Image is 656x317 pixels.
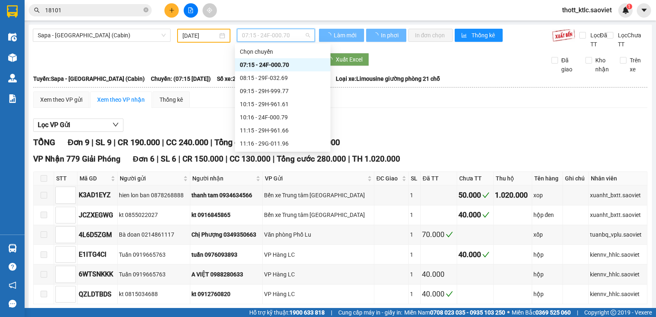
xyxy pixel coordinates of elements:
[482,251,490,258] span: check
[532,172,563,185] th: Tên hàng
[217,74,262,83] span: Số xe: 24F-000.70
[77,205,118,225] td: JCZXEGWG
[264,230,373,239] div: Văn phòng Phố Lu
[79,230,116,240] div: 4L6D5ZGM
[119,230,189,239] div: Bà doan 0214861117
[169,7,175,13] span: plus
[264,270,373,279] div: VP Hàng LC
[422,288,456,300] div: 40.000
[182,154,223,164] span: CR 150.000
[289,309,325,316] strong: 1900 633 818
[461,32,468,39] span: bar-chart
[533,230,561,239] div: xốp
[33,137,55,147] span: TỔNG
[184,3,198,18] button: file-add
[79,249,116,260] div: E1ITG4CI
[422,269,456,280] div: 40.000
[235,45,330,58] div: Chọn chuyến
[240,126,326,135] div: 11:15 - 29H-961.66
[40,95,82,104] div: Xem theo VP gửi
[240,60,326,69] div: 07:15 - 24F-000.70
[410,191,419,200] div: 1
[533,290,561,299] div: hộp
[143,7,148,14] span: close-circle
[458,189,492,201] div: 50.000
[376,174,400,183] span: ĐC Giao
[8,94,17,103] img: solution-icon
[265,174,366,183] span: VP Gửi
[162,137,164,147] span: |
[34,7,40,13] span: search
[119,210,189,219] div: kt 0855022027
[38,120,70,130] span: Lọc VP Gửi
[507,311,510,314] span: ⚪️
[610,310,616,315] span: copyright
[119,191,189,200] div: hien lon ban 0878268888
[54,172,77,185] th: STT
[188,7,194,13] span: file-add
[533,191,561,200] div: xop
[556,5,618,15] span: thott_ktlc.saoviet
[80,174,109,183] span: Mã GD
[68,137,89,147] span: Đơn 9
[589,172,647,185] th: Nhân viên
[191,290,261,299] div: kt 0912760820
[410,210,419,219] div: 1
[182,31,218,40] input: 13/08/2025
[79,190,116,200] div: K3AD1EYZ
[533,210,561,219] div: hộp đen
[178,154,180,164] span: |
[334,31,358,40] span: Làm mới
[512,308,571,317] span: Miền Bắc
[458,209,492,221] div: 40.000
[157,154,159,164] span: |
[8,53,17,62] img: warehouse-icon
[482,192,490,199] span: check
[230,154,271,164] span: CC 130.000
[240,139,326,148] div: 11:16 - 29G-011.96
[430,309,505,316] strong: 0708 023 035 - 0935 103 250
[592,56,613,74] span: Kho nhận
[119,250,189,259] div: Tuấn 0919665763
[77,285,118,304] td: QZLDTBDS
[331,308,332,317] span: |
[203,3,217,18] button: aim
[381,31,400,40] span: In phơi
[409,172,421,185] th: SL
[240,113,326,122] div: 10:16 - 24F-000.79
[240,73,326,82] div: 08:15 - 29F-032.69
[166,137,208,147] span: CC 240.000
[327,57,336,62] span: loading
[191,191,261,200] div: thanh tam 0934634566
[457,172,494,185] th: Chưa TT
[577,308,578,317] span: |
[91,137,93,147] span: |
[33,154,121,164] span: VP Nhận 779 Giải Phóng
[9,263,16,271] span: question-circle
[191,270,261,279] div: A VIỆT 0988280633
[458,249,492,260] div: 40.000
[118,137,160,147] span: CR 190.000
[336,74,440,83] span: Loại xe: Limousine giường phòng 21 chỗ
[622,7,629,14] img: icon-new-feature
[590,210,646,219] div: xuanht_bxtt.saoviet
[9,281,16,289] span: notification
[164,3,179,18] button: plus
[366,29,406,42] button: In phơi
[77,245,118,265] td: E1ITG4CI
[97,95,145,104] div: Xem theo VP nhận
[191,230,261,239] div: Chị Phượng 0349350663
[563,172,589,185] th: Ghi chú
[143,7,148,12] span: close-circle
[263,185,374,205] td: Bến xe Trung tâm Lào Cai
[471,31,496,40] span: Thống kê
[9,300,16,308] span: message
[421,172,457,185] th: Đã TT
[495,189,530,201] div: 1.020.000
[8,74,17,82] img: warehouse-icon
[242,29,310,41] span: 07:15 - 24F-000.70
[240,87,326,96] div: 09:15 - 29H-999.77
[119,290,189,299] div: kt 0815034688
[410,270,419,279] div: 1
[273,154,275,164] span: |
